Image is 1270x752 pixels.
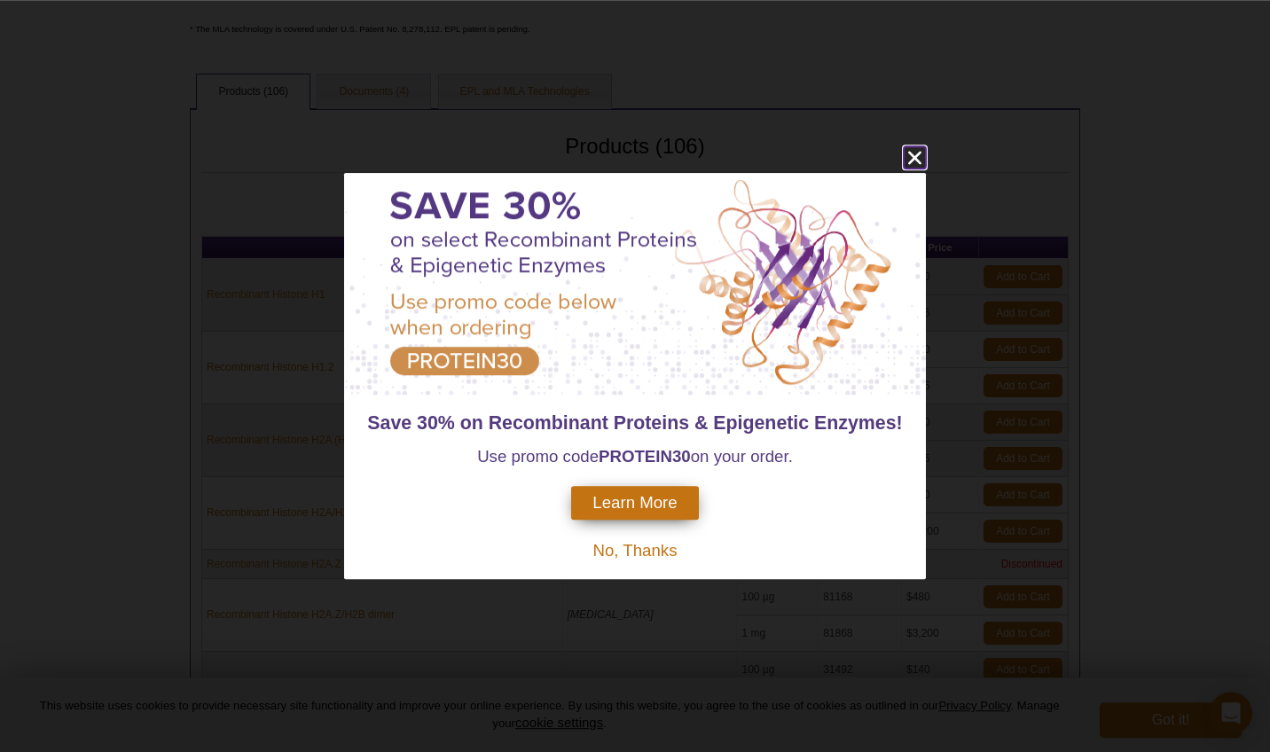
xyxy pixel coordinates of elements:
span: Learn More [592,493,677,513]
span: Use promo code on your order. [477,447,793,466]
strong: PROTEIN30 [599,447,691,466]
span: No, Thanks [592,541,677,560]
button: close [904,146,926,168]
span: Save 30% on Recombinant Proteins & Epigenetic Enzymes! [367,412,902,434]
